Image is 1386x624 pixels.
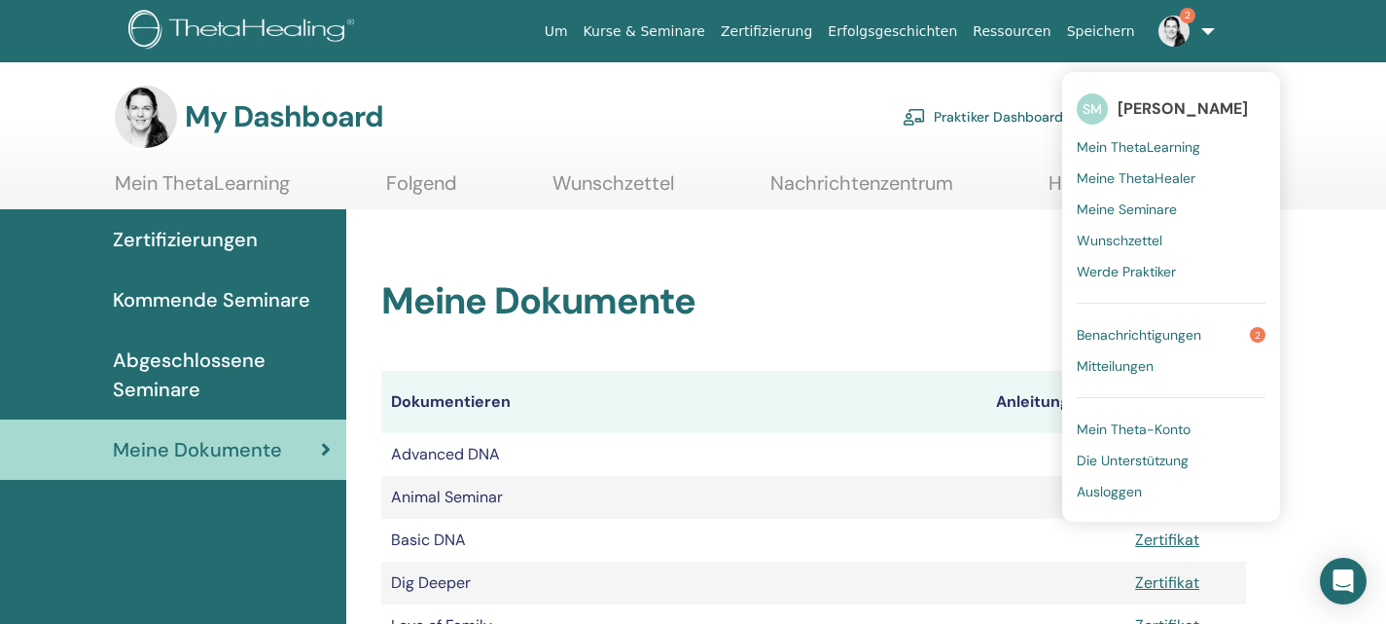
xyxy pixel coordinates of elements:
a: Ressourcen [965,14,1058,50]
ul: 2 [1062,72,1280,522]
div: Open Intercom Messenger [1320,558,1367,605]
a: Erfolgsgeschichten [820,14,965,50]
a: Ausloggen [1077,476,1265,507]
span: Mein ThetaLearning [1077,138,1200,156]
td: Animal Seminar [381,476,986,519]
a: Speichern [1059,14,1143,50]
a: Mein ThetaLearning [1077,131,1265,163]
span: SM [1077,93,1108,125]
span: Meine Dokumente [113,435,282,464]
th: Dokumentieren [381,371,986,433]
span: Die Unterstützung [1077,452,1189,469]
span: Meine Seminare [1077,201,1177,218]
a: Nachrichtenzentrum [770,171,953,209]
img: logo.png [128,10,361,54]
span: Ausloggen [1077,483,1142,500]
img: chalkboard-teacher.svg [903,108,926,126]
span: Mein Theta-Konto [1077,421,1191,438]
span: [PERSON_NAME] [1118,98,1248,119]
span: Abgeschlossene Seminare [113,346,331,404]
span: Mitteilungen [1077,357,1154,375]
a: Meine ThetaHealer [1077,163,1265,194]
td: Basic DNA [381,519,986,562]
img: default.jpg [115,86,177,148]
span: Benachrichtigungen [1077,326,1201,344]
a: Mein Theta-Konto [1077,414,1265,445]
a: Kurse & Seminare [576,14,713,50]
span: Kommende Seminare [113,285,310,314]
a: Um [537,14,576,50]
td: Advanced DNA [381,433,986,476]
a: Benachrichtigungen2 [1077,319,1265,350]
h3: My Dashboard [185,99,383,134]
a: Folgend [386,171,457,209]
span: 2 [1250,327,1265,343]
a: Wunschzettel [1077,225,1265,256]
a: Zertifikat [1135,572,1199,593]
a: Werde Praktiker [1077,256,1265,287]
a: Wunschzettel [552,171,674,209]
a: Zertifizierung [713,14,820,50]
span: 2 [1180,8,1195,23]
span: Meine ThetaHealer [1077,169,1195,187]
a: Hilfe & Ressourcen [1048,171,1215,209]
a: Mein ThetaLearning [115,171,290,209]
th: Anleitungen [986,371,1125,433]
a: Meine Seminare [1077,194,1265,225]
a: Praktiker Dashboard [903,95,1063,138]
a: Mitteilungen [1077,350,1265,382]
img: default.jpg [1158,16,1190,47]
span: Werde Praktiker [1077,263,1176,280]
td: Dig Deeper [381,562,986,605]
h2: Meine Dokumente [381,279,1246,324]
a: Die Unterstützung [1077,445,1265,476]
a: SM[PERSON_NAME] [1077,87,1265,131]
a: Zertifikat [1135,530,1199,550]
span: Zertifizierungen [113,225,258,254]
span: Wunschzettel [1077,232,1162,249]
